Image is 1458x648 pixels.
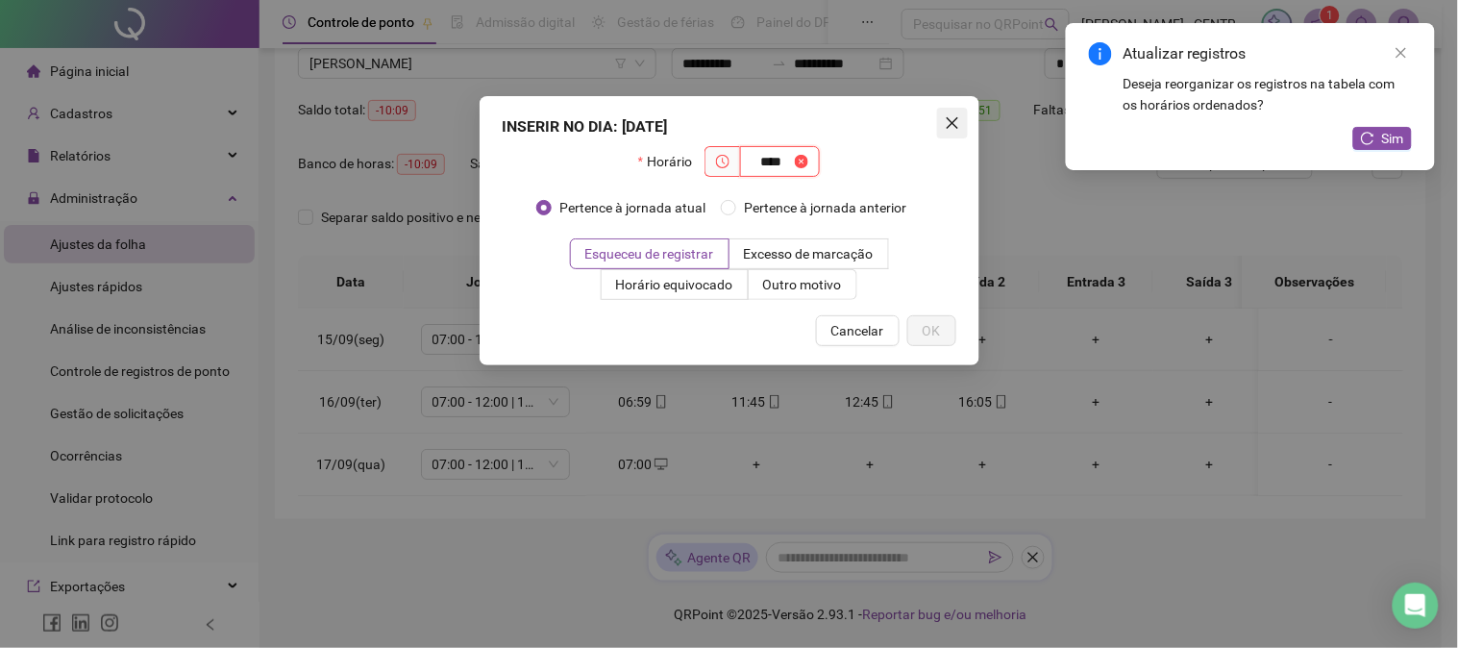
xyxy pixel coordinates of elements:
span: Cancelar [831,320,884,341]
label: Horário [638,146,704,177]
div: Atualizar registros [1124,42,1412,65]
span: clock-circle [716,155,729,168]
button: Close [937,108,968,138]
div: Deseja reorganizar os registros na tabela com os horários ordenados? [1124,73,1412,115]
span: Pertence à jornada atual [552,197,713,218]
button: OK [907,315,956,346]
span: Excesso de marcação [744,246,874,262]
span: Sim [1382,128,1404,149]
button: Sim [1353,127,1412,150]
span: close [1395,46,1408,60]
span: reload [1361,132,1374,145]
a: Close [1391,42,1412,63]
span: Horário equivocado [616,277,733,292]
span: Esqueceu de registrar [585,246,714,262]
div: Open Intercom Messenger [1393,583,1439,629]
span: close [945,115,960,131]
span: info-circle [1089,42,1112,65]
button: Cancelar [816,315,900,346]
span: Outro motivo [763,277,842,292]
div: INSERIR NO DIA : [DATE] [503,115,956,138]
span: Pertence à jornada anterior [736,197,914,218]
